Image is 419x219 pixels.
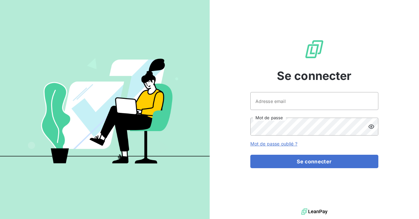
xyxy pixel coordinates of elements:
[301,207,327,216] img: logo
[304,39,325,59] img: Logo LeanPay
[277,67,352,84] span: Se connecter
[250,92,378,110] input: placeholder
[250,155,378,168] button: Se connecter
[250,141,297,146] a: Mot de passe oublié ?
